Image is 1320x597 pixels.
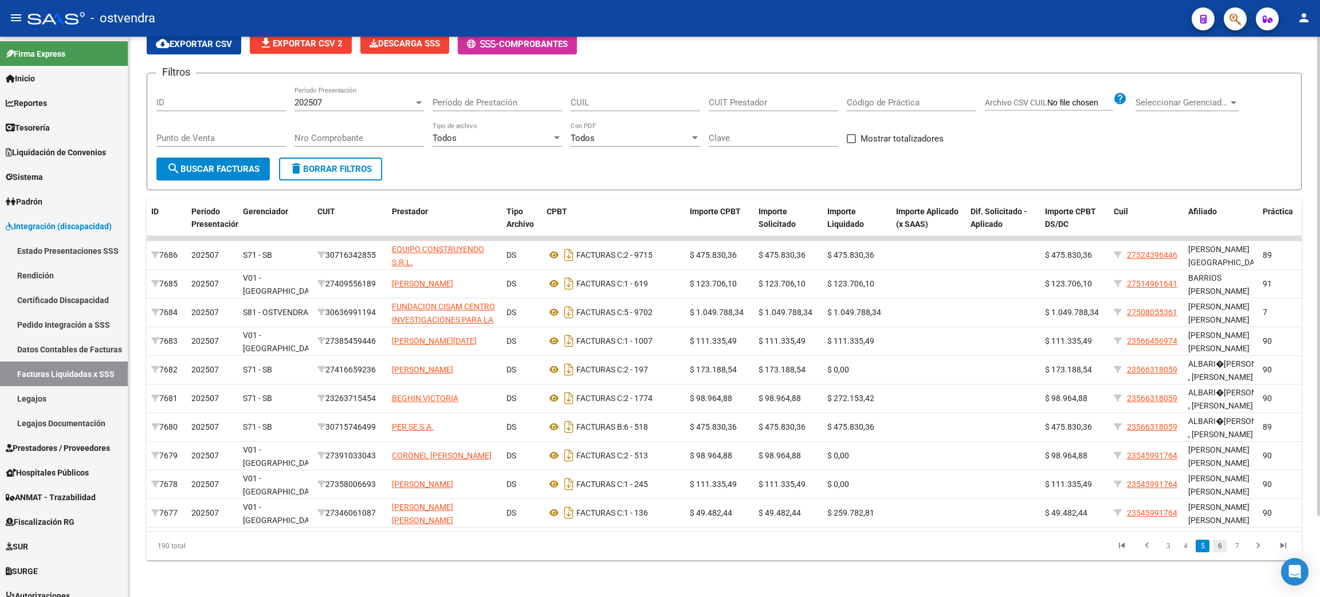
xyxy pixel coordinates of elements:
span: $ 0,00 [827,480,849,489]
span: [PERSON_NAME] [PERSON_NAME] AZUL [PERSON_NAME] [1188,331,1250,379]
span: DS [506,279,516,288]
datatable-header-cell: Importe Solicitado [754,199,823,250]
span: $ 49.482,44 [1045,508,1087,517]
datatable-header-cell: Importe CPBT [685,199,754,250]
datatable-header-cell: Gerenciador [238,199,313,250]
span: S81 - OSTVENDRA [243,308,308,317]
div: 27409556189 [317,277,383,290]
input: Archivo CSV CUIL [1047,98,1113,108]
span: $ 475.830,36 [827,422,874,431]
span: Mostrar totalizadores [861,132,944,146]
span: 202507 [191,422,219,431]
div: 7680 [151,421,182,434]
span: DS [506,365,516,374]
span: Exportar CSV [156,39,232,49]
span: $ 111.335,49 [690,480,737,489]
span: FACTURAS C: [576,480,624,489]
span: [PERSON_NAME][DATE] [392,336,477,345]
span: $ 173.188,54 [690,365,737,374]
span: 202507 [191,365,219,374]
span: [PERSON_NAME][GEOGRAPHIC_DATA][PERSON_NAME] [1188,245,1266,280]
span: $ 98.964,88 [690,394,732,403]
datatable-header-cell: CUIT [313,199,387,250]
datatable-header-cell: Período Presentación [187,199,238,250]
mat-icon: search [167,162,180,175]
span: Reportes [6,97,47,109]
span: FACTURAS C: [576,451,624,460]
span: FACTURAS C: [576,308,624,317]
span: Sistema [6,171,43,183]
span: DS [506,394,516,403]
i: Descargar documento [561,303,576,321]
span: $ 123.706,10 [690,279,737,288]
div: 7686 [151,249,182,262]
datatable-header-cell: Tipo Archivo [502,199,542,250]
span: Hospitales Públicos [6,466,89,479]
span: Dif. Solicitado - Aplicado [971,207,1027,229]
i: Descargar documento [561,274,576,293]
datatable-header-cell: Cuil [1109,199,1184,250]
span: Período Presentación [191,207,240,229]
span: 23566318059 [1127,394,1177,403]
span: V01 - [GEOGRAPHIC_DATA] [243,445,320,468]
span: - ostvendra [91,6,155,31]
span: ALBARI�[PERSON_NAME] , [PERSON_NAME] [1188,417,1285,439]
span: 23545991764 [1127,451,1177,460]
div: 2 - 9715 [547,246,681,264]
span: 202507 [191,279,219,288]
a: go to next page [1247,540,1269,552]
div: 30636991194 [317,306,383,319]
span: 202507 [191,308,219,317]
div: Open Intercom Messenger [1281,558,1309,586]
div: 2 - 513 [547,446,681,465]
a: 5 [1196,540,1209,552]
span: [PERSON_NAME] [PERSON_NAME] [1188,302,1250,324]
div: 7683 [151,335,182,348]
div: 27385459446 [317,335,383,348]
li: page 4 [1177,536,1194,556]
span: $ 98.964,88 [759,394,801,403]
mat-icon: person [1297,11,1311,25]
a: go to last page [1272,540,1294,552]
span: 90 [1263,508,1272,517]
span: V01 - [GEOGRAPHIC_DATA] [243,331,320,353]
a: 6 [1213,540,1227,552]
div: 7678 [151,478,182,491]
span: 90 [1263,336,1272,345]
span: Importe Liquidado [827,207,864,229]
span: V01 - [GEOGRAPHIC_DATA] [243,502,320,525]
span: Seleccionar Gerenciador [1136,97,1228,108]
span: Importe CPBT DS/DC [1045,207,1096,229]
span: [PERSON_NAME] [392,279,453,288]
span: 202507 [191,250,219,260]
div: 7685 [151,277,182,290]
span: Importe Aplicado (x SAAS) [896,207,958,229]
li: page 5 [1194,536,1211,556]
a: 4 [1178,540,1192,552]
span: 23566318059 [1127,422,1177,431]
span: CUIT [317,207,335,216]
div: 1 - 619 [547,274,681,293]
span: 7 [1263,308,1267,317]
div: 1 - 1007 [547,332,681,350]
span: $ 1.049.788,34 [759,308,812,317]
span: $ 111.335,49 [759,336,806,345]
i: Descargar documento [561,332,576,350]
span: $ 0,00 [827,451,849,460]
span: $ 49.482,44 [690,508,732,517]
div: 1 - 245 [547,475,681,493]
datatable-header-cell: Prestador [387,199,502,250]
span: 23545991764 [1127,480,1177,489]
span: 202507 [294,97,322,108]
i: Descargar documento [561,389,576,407]
div: 6 - 518 [547,418,681,436]
span: $ 1.049.788,34 [690,308,744,317]
span: Firma Express [6,48,65,60]
span: S71 - SB [243,422,272,431]
a: go to previous page [1136,540,1158,552]
div: 7684 [151,306,182,319]
span: FACTURAS C: [576,365,624,374]
span: 89 [1263,250,1272,260]
span: 202507 [191,508,219,517]
span: DS [506,308,516,317]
